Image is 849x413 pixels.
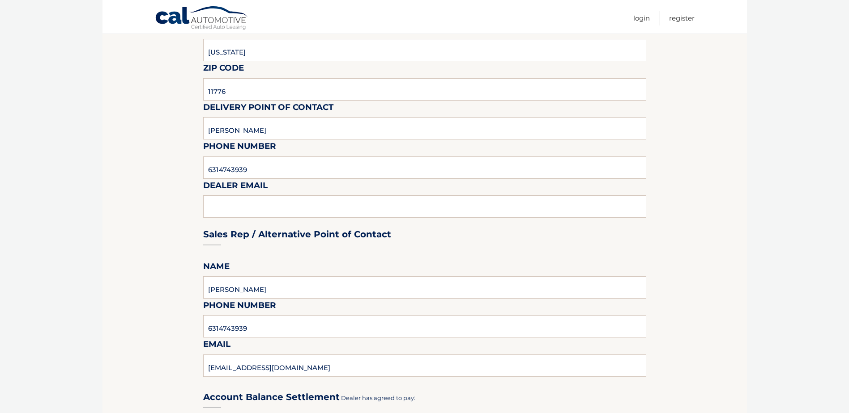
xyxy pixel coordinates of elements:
[203,61,244,78] label: Zip Code
[341,394,415,401] span: Dealer has agreed to pay:
[203,337,230,354] label: Email
[633,11,650,25] a: Login
[203,392,340,403] h3: Account Balance Settlement
[203,139,276,156] label: Phone Number
[669,11,695,25] a: Register
[203,101,333,117] label: Delivery Point of Contact
[203,260,230,276] label: Name
[203,179,268,195] label: Dealer Email
[155,6,249,32] a: Cal Automotive
[203,299,276,315] label: Phone Number
[203,229,391,240] h3: Sales Rep / Alternative Point of Contact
